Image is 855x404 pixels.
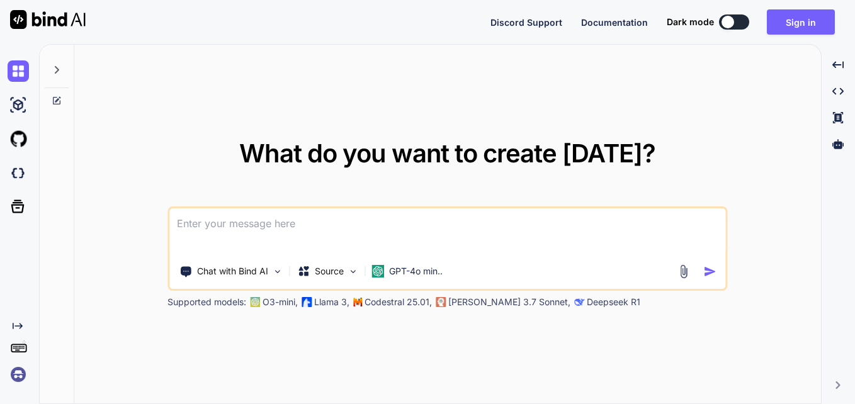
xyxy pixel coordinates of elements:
[574,297,584,307] img: claude
[767,9,835,35] button: Sign in
[490,16,562,29] button: Discord Support
[239,138,655,169] span: What do you want to create [DATE]?
[365,296,432,308] p: Codestral 25.01,
[272,266,283,277] img: Pick Tools
[315,265,344,278] p: Source
[197,265,268,278] p: Chat with Bind AI
[8,60,29,82] img: chat
[677,264,691,279] img: attachment
[348,266,358,277] img: Pick Models
[10,10,86,29] img: Bind AI
[436,297,446,307] img: claude
[263,296,298,308] p: O3-mini,
[581,17,648,28] span: Documentation
[448,296,570,308] p: [PERSON_NAME] 3.7 Sonnet,
[8,364,29,385] img: signin
[8,162,29,184] img: darkCloudIdeIcon
[353,298,362,306] img: Mistral-AI
[314,296,349,308] p: Llama 3,
[587,296,640,308] p: Deepseek R1
[667,16,714,28] span: Dark mode
[389,265,443,278] p: GPT-4o min..
[490,17,562,28] span: Discord Support
[250,297,260,307] img: GPT-4
[302,297,312,307] img: Llama2
[371,265,384,278] img: GPT-4o mini
[167,296,246,308] p: Supported models:
[581,16,648,29] button: Documentation
[704,265,717,278] img: icon
[8,128,29,150] img: githubLight
[8,94,29,116] img: ai-studio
